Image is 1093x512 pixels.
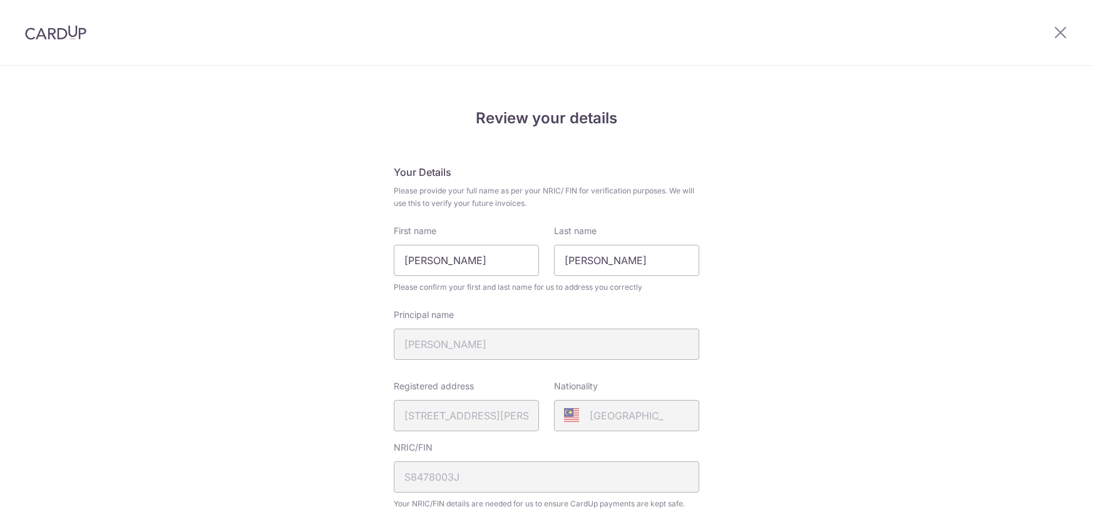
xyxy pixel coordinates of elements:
img: CardUp [25,25,86,40]
h5: Your Details [394,165,699,180]
label: Last name [554,225,597,237]
label: Registered address [394,380,474,392]
label: Principal name [394,309,454,321]
span: Please confirm your first and last name for us to address you correctly [394,281,699,294]
label: Nationality [554,380,598,392]
label: NRIC/FIN [394,441,433,454]
input: Last name [554,245,699,276]
input: First Name [394,245,539,276]
span: Please provide your full name as per your NRIC/ FIN for verification purposes. We will use this t... [394,185,699,210]
label: First name [394,225,436,237]
h4: Review your details [394,107,699,130]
